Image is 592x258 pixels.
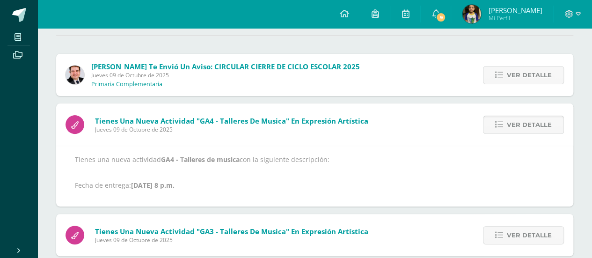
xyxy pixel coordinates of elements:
[91,71,360,79] span: Jueves 09 de Octubre de 2025
[488,14,542,22] span: Mi Perfil
[462,5,481,23] img: ed90aa28a5d1ef2578fbee3ecf0cb8b8.png
[436,12,446,22] span: 9
[91,62,360,71] span: [PERSON_NAME] te envió un aviso: CIRCULAR CIERRE DE CICLO ESCOLAR 2025
[507,227,552,244] span: Ver detalle
[507,66,552,84] span: Ver detalle
[95,227,368,236] span: Tienes una nueva actividad "GA3 - Talleres de musica" En Expresión Artística
[91,81,162,88] p: Primaria Complementaria
[95,116,368,125] span: Tienes una nueva actividad "GA4 - Talleres de musica" En Expresión Artística
[95,236,368,244] span: Jueves 09 de Octubre de 2025
[75,155,555,190] p: Tienes una nueva actividad con la siguiente descripción: Fecha de entrega:
[161,155,240,164] strong: GA4 - Talleres de musica
[488,6,542,15] span: [PERSON_NAME]
[95,125,368,133] span: Jueves 09 de Octubre de 2025
[66,66,84,84] img: 57933e79c0f622885edf5cfea874362b.png
[131,181,175,190] strong: [DATE] 8 p.m.
[507,116,552,133] span: Ver detalle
